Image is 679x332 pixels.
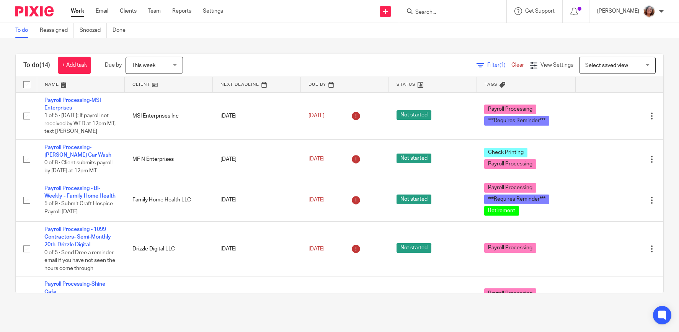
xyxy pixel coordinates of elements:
[125,179,213,221] td: Family Home Health LLC
[484,288,536,298] span: Payroll Processing
[397,154,431,163] span: Not started
[540,62,573,68] span: View Settings
[585,63,628,68] span: Select saved view
[15,23,34,38] a: To do
[44,113,116,134] span: 1 of 5 · [DATE]: If payroll not received by WED at 12pm MT, text [PERSON_NAME]
[485,82,498,87] span: Tags
[397,110,431,120] span: Not started
[44,250,115,271] span: 0 of 5 · Send Dree a reminder email if you have not seen the hours come through
[415,9,483,16] input: Search
[40,23,74,38] a: Reassigned
[525,8,555,14] span: Get Support
[487,62,511,68] span: Filter
[172,7,191,15] a: Reports
[125,221,213,276] td: Drizzle Digital LLC
[308,157,325,162] span: [DATE]
[113,23,131,38] a: Done
[125,92,213,139] td: MSI Enterprises Inc
[148,7,161,15] a: Team
[308,197,325,203] span: [DATE]
[44,160,113,174] span: 0 of 8 · Client submits payroll by [DATE] at 12pm MT
[71,7,84,15] a: Work
[120,7,137,15] a: Clients
[44,227,111,248] a: Payroll Processing - 1099 Contractors- Semi-Monthly 20th-Drizzle Digital
[397,195,431,204] span: Not started
[213,92,301,139] td: [DATE]
[96,7,108,15] a: Email
[213,139,301,179] td: [DATE]
[23,61,50,69] h1: To do
[499,62,506,68] span: (1)
[484,243,536,253] span: Payroll Processing
[484,105,536,114] span: Payroll Processing
[308,246,325,252] span: [DATE]
[484,159,536,169] span: Payroll Processing
[39,62,50,68] span: (14)
[484,183,536,193] span: Payroll Processing
[105,61,122,69] p: Due by
[511,62,524,68] a: Clear
[44,145,111,158] a: Payroll Processing-[PERSON_NAME] Car Wash
[597,7,639,15] p: [PERSON_NAME]
[44,186,116,199] a: Payroll Processing - Bi-Weekly - Family Home Health
[213,221,301,276] td: [DATE]
[203,7,223,15] a: Settings
[213,179,301,221] td: [DATE]
[132,63,155,68] span: This week
[44,98,101,111] a: Payroll Processing-MSI Enterprises
[44,201,113,215] span: 5 of 9 · Submit Craft Hospice Payroll [DATE]
[125,276,213,324] td: Shine Cafe LLC
[58,57,91,74] a: + Add task
[213,276,301,324] td: [DATE]
[484,148,527,157] span: Check Printing
[308,113,325,118] span: [DATE]
[80,23,107,38] a: Snoozed
[643,5,655,18] img: LB%20Reg%20Headshot%208-2-23.jpg
[397,243,431,253] span: Not started
[484,206,519,216] span: Retirement
[44,281,105,294] a: Payroll Processing-Shine Cafe
[15,6,54,16] img: Pixie
[125,139,213,179] td: MF N Enterprises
